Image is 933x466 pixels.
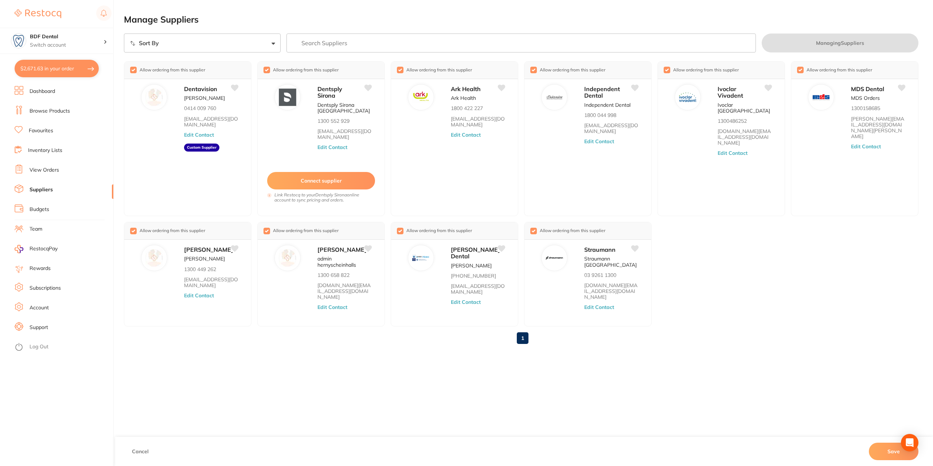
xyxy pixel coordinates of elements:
[184,116,238,128] a: [EMAIL_ADDRESS][DOMAIN_NAME]
[15,341,111,353] button: Log Out
[130,443,151,460] button: Cancel
[279,249,296,267] img: Henry Schein Halas
[184,266,216,272] p: 1300 449 262
[317,128,371,140] a: [EMAIL_ADDRESS][DOMAIN_NAME]
[451,263,492,269] p: [PERSON_NAME]
[584,102,631,108] p: Independent Dental
[270,67,339,73] span: Allow ordering from this supplier
[30,285,61,292] a: Subscriptions
[317,144,347,150] button: Edit Contact
[451,116,505,128] a: [EMAIL_ADDRESS][DOMAIN_NAME]
[537,67,605,73] span: Allow ordering from this supplier
[670,67,739,73] span: Allow ordering from this supplier
[15,60,99,77] button: $2,671.63 in your order
[517,331,528,345] a: 1
[679,89,696,106] img: Ivoclar Vivadent
[451,85,481,93] span: Ark Health
[145,89,163,106] img: Dentavision
[270,228,339,233] span: Allow ordering from this supplier
[584,246,616,253] span: Straumann
[184,246,233,253] span: [PERSON_NAME]
[537,228,605,233] span: Allow ordering from this supplier
[11,34,26,48] img: BDF Dental
[30,226,42,233] a: Team
[851,144,881,149] button: Edit Contact
[584,85,620,99] span: Independent Dental
[584,272,616,278] p: 03 9261 1300
[184,256,225,262] p: [PERSON_NAME]
[851,85,884,93] span: MDS Dental
[546,249,563,267] img: Straumann
[804,67,872,73] span: Allow ordering from this supplier
[184,85,217,93] span: Dentavision
[412,89,430,106] img: Ark Health
[451,273,496,279] p: [PHONE_NUMBER]
[869,443,918,460] button: Save
[30,42,104,49] p: Switch account
[30,186,53,193] a: Suppliers
[137,228,205,233] span: Allow ordering from this supplier
[812,89,830,106] img: MDS Dental
[15,245,58,253] a: RestocqPay
[28,147,62,154] a: Inventory Lists
[851,116,905,139] a: [PERSON_NAME][EMAIL_ADDRESS][DOMAIN_NAME][PERSON_NAME]
[451,105,483,111] p: 1800 422 227
[29,127,53,134] a: Favourites
[30,107,70,115] a: Browse Products
[184,95,225,101] p: [PERSON_NAME]
[184,277,238,288] a: [EMAIL_ADDRESS][DOMAIN_NAME]
[584,256,638,267] p: Straumann [GEOGRAPHIC_DATA]
[317,256,371,267] p: admin hernyscheinhalls
[279,89,296,106] img: Dentsply Sirona
[30,324,48,331] a: Support
[286,34,756,52] input: Search Suppliers
[184,105,216,111] p: 0414 009 760
[317,246,367,253] span: [PERSON_NAME]
[184,293,214,298] button: Edit Contact
[30,245,58,252] span: RestocqPay
[584,282,638,300] a: [DOMAIN_NAME][EMAIL_ADDRESS][DOMAIN_NAME]
[184,132,214,138] button: Edit Contact
[145,249,163,267] img: Adam Dental
[124,15,918,25] h2: Manage Suppliers
[15,245,23,253] img: RestocqPay
[718,150,747,156] button: Edit Contact
[317,304,347,310] button: Edit Contact
[451,132,481,138] button: Edit Contact
[184,144,219,152] aside: Custom Supplier
[30,343,48,351] a: Log Out
[317,272,350,278] p: 1300 658 822
[451,95,476,101] p: Ark Health
[584,304,614,310] button: Edit Contact
[584,122,638,134] a: [EMAIL_ADDRESS][DOMAIN_NAME]
[584,112,616,118] p: 1800 044 998
[584,138,614,144] button: Edit Contact
[546,89,563,106] img: Independent Dental
[451,299,481,305] button: Edit Contact
[718,102,772,114] p: Ivoclar [GEOGRAPHIC_DATA]
[851,95,880,101] p: MDS Orders
[30,167,59,174] a: View Orders
[403,228,472,233] span: Allow ordering from this supplier
[317,118,350,124] p: 1300 552 929
[901,434,918,451] div: Open Intercom Messenger
[30,88,55,95] a: Dashboard
[317,102,371,114] p: Dentsply Sirona [GEOGRAPHIC_DATA]
[403,67,472,73] span: Allow ordering from this supplier
[451,283,505,295] a: [EMAIL_ADDRESS][DOMAIN_NAME]
[412,249,430,267] img: Erskine Dental
[274,192,375,203] i: Link Restocq to your Dentsply Sirona online account to sync pricing and orders.
[30,304,49,312] a: Account
[718,118,747,124] p: 1300486252
[30,206,49,213] a: Budgets
[137,67,205,73] span: Allow ordering from this supplier
[317,85,342,99] span: Dentsply Sirona
[762,34,918,52] button: ManagingSuppliers
[267,172,375,189] button: Connect supplier
[718,85,743,99] span: Ivoclar Vivadent
[15,9,61,18] img: Restocq Logo
[317,282,371,300] a: [DOMAIN_NAME][EMAIL_ADDRESS][DOMAIN_NAME]
[718,128,772,146] a: [DOMAIN_NAME][EMAIL_ADDRESS][DOMAIN_NAME]
[30,33,104,40] h4: BDF Dental
[851,105,880,111] p: 1300158685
